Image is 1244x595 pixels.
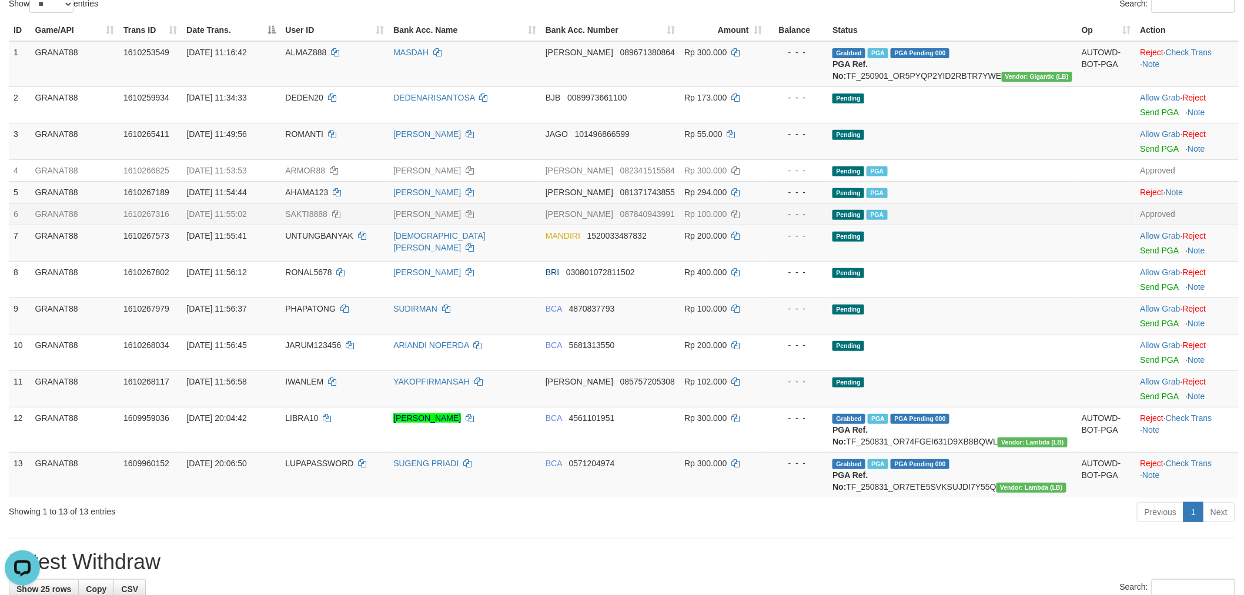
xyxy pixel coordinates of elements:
[1136,41,1239,87] td: · ·
[832,305,864,315] span: Pending
[832,414,865,424] span: Grabbed
[832,93,864,103] span: Pending
[285,129,323,139] span: ROMANTI
[1166,413,1212,423] a: Check Trans
[1142,470,1160,480] a: Note
[546,209,613,219] span: [PERSON_NAME]
[832,425,868,446] b: PGA Ref. No:
[1141,129,1183,139] span: ·
[569,413,615,423] span: Copy 4561101951 to clipboard
[1141,392,1179,401] a: Send PGA
[280,19,389,41] th: User ID: activate to sort column ascending
[186,459,246,468] span: [DATE] 20:06:50
[1183,93,1206,102] a: Reject
[620,377,675,386] span: Copy 085757205308 to clipboard
[393,268,461,277] a: [PERSON_NAME]
[123,231,169,240] span: 1610267573
[546,304,562,313] span: BCA
[1077,19,1135,41] th: Op: activate to sort column ascending
[31,297,119,334] td: GRANAT88
[389,19,541,41] th: Bank Acc. Name: activate to sort column ascending
[868,459,888,469] span: Marked by bgndara
[546,459,562,468] span: BCA
[832,341,864,351] span: Pending
[5,5,40,40] button: Open LiveChat chat widget
[546,377,613,386] span: [PERSON_NAME]
[9,19,31,41] th: ID
[285,268,332,277] span: RONAL5678
[868,414,888,424] span: Marked by bgndara
[1188,246,1205,255] a: Note
[1141,268,1183,277] span: ·
[1141,282,1179,292] a: Send PGA
[569,304,615,313] span: Copy 4870837793 to clipboard
[123,209,169,219] span: 1610267316
[767,19,828,41] th: Balance
[1077,452,1135,497] td: AUTOWD-BOT-PGA
[1188,392,1205,401] a: Note
[186,129,246,139] span: [DATE] 11:49:56
[1002,72,1073,82] span: Vendor URL: https://dashboard.q2checkout.com/secure
[832,210,864,220] span: Pending
[1141,340,1183,350] span: ·
[285,188,328,197] span: AHAMA123
[186,166,246,175] span: [DATE] 11:53:53
[1141,108,1179,117] a: Send PGA
[1141,355,1179,365] a: Send PGA
[1166,459,1212,468] a: Check Trans
[1141,231,1181,240] a: Allow Grab
[1188,108,1205,117] a: Note
[1077,41,1135,87] td: AUTOWD-BOT-PGA
[123,93,169,102] span: 1610259934
[186,48,246,57] span: [DATE] 11:16:42
[620,209,675,219] span: Copy 087840943991 to clipboard
[285,166,325,175] span: ARMOR88
[771,230,824,242] div: - - -
[393,304,437,313] a: SUDIRMAN
[9,123,31,159] td: 3
[31,334,119,370] td: GRANAT88
[31,181,119,203] td: GRANAT88
[1136,86,1239,123] td: ·
[1183,304,1206,313] a: Reject
[86,584,106,594] span: Copy
[1141,340,1181,350] a: Allow Grab
[867,188,887,198] span: Marked by bgnrattana
[123,459,169,468] span: 1609960152
[186,413,246,423] span: [DATE] 20:04:42
[569,340,615,350] span: Copy 5681313550 to clipboard
[1141,268,1181,277] a: Allow Grab
[1141,129,1181,139] a: Allow Grab
[546,231,580,240] span: MANDIRI
[891,48,949,58] span: PGA Pending
[771,186,824,198] div: - - -
[393,413,461,423] a: [PERSON_NAME]
[1142,425,1160,434] a: Note
[1136,297,1239,334] td: ·
[1183,340,1206,350] a: Reject
[1136,225,1239,261] td: ·
[684,129,723,139] span: Rp 55.000
[31,159,119,181] td: GRANAT88
[1136,19,1239,41] th: Action
[828,452,1077,497] td: TF_250831_OR7ETE5SVKSUJDI7Y55Q
[186,93,246,102] span: [DATE] 11:34:33
[684,209,727,219] span: Rp 100.000
[546,48,613,57] span: [PERSON_NAME]
[771,412,824,424] div: - - -
[1136,159,1239,181] td: Approved
[31,203,119,225] td: GRANAT88
[123,340,169,350] span: 1610268034
[123,413,169,423] span: 1609959036
[285,340,341,350] span: JARUM123456
[832,188,864,198] span: Pending
[832,459,865,469] span: Grabbed
[1136,452,1239,497] td: · ·
[9,41,31,87] td: 1
[1141,304,1181,313] a: Allow Grab
[684,304,727,313] span: Rp 100.000
[1183,231,1206,240] a: Reject
[1136,203,1239,225] td: Approved
[123,377,169,386] span: 1610268117
[546,188,613,197] span: [PERSON_NAME]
